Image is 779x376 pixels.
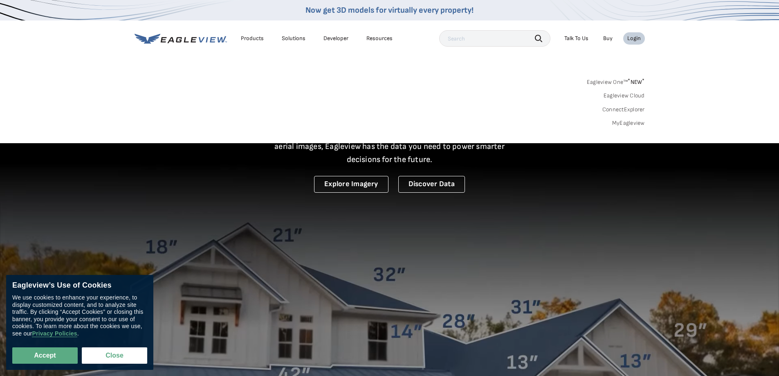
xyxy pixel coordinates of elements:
[323,35,348,42] a: Developer
[241,35,264,42] div: Products
[627,35,641,42] div: Login
[603,35,613,42] a: Buy
[612,119,645,127] a: MyEagleview
[305,5,474,15] a: Now get 3D models for virtually every property!
[12,281,147,290] div: Eagleview’s Use of Cookies
[398,176,465,193] a: Discover Data
[366,35,393,42] div: Resources
[12,347,78,364] button: Accept
[587,76,645,86] a: Eagleview One™*NEW*
[32,330,77,337] a: Privacy Policies
[564,35,588,42] div: Talk To Us
[602,106,645,113] a: ConnectExplorer
[439,30,550,47] input: Search
[265,127,515,166] p: A new era starts here. Built on more than 3.5 billion high-resolution aerial images, Eagleview ha...
[82,347,147,364] button: Close
[314,176,388,193] a: Explore Imagery
[628,79,644,86] span: NEW
[12,294,147,337] div: We use cookies to enhance your experience, to display customized content, and to analyze site tra...
[282,35,305,42] div: Solutions
[604,92,645,99] a: Eagleview Cloud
